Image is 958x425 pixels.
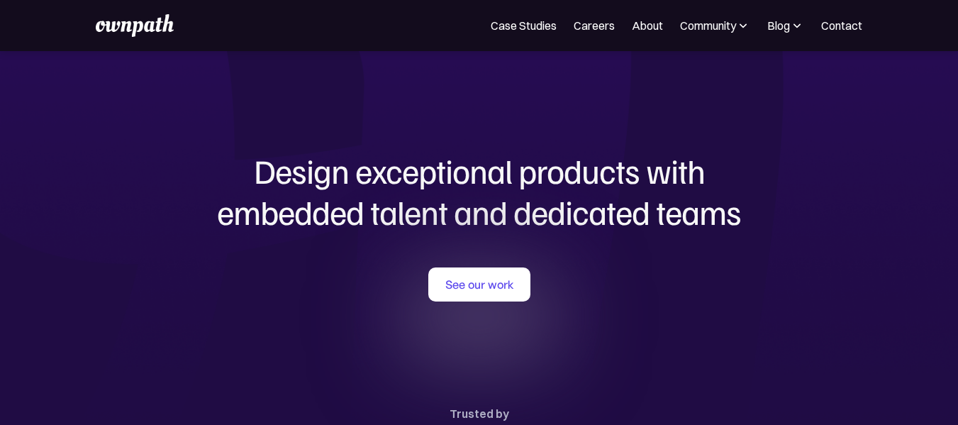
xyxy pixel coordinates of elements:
[632,17,663,34] a: About
[450,404,509,424] div: Trusted by
[491,17,557,34] a: Case Studies
[767,17,804,34] div: Blog
[574,17,615,34] a: Careers
[680,17,736,34] div: Community
[428,267,530,302] a: See our work
[821,17,862,34] a: Contact
[680,17,750,34] div: Community
[767,17,790,34] div: Blog
[139,150,820,232] h1: Design exceptional products with embedded talent and dedicated teams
